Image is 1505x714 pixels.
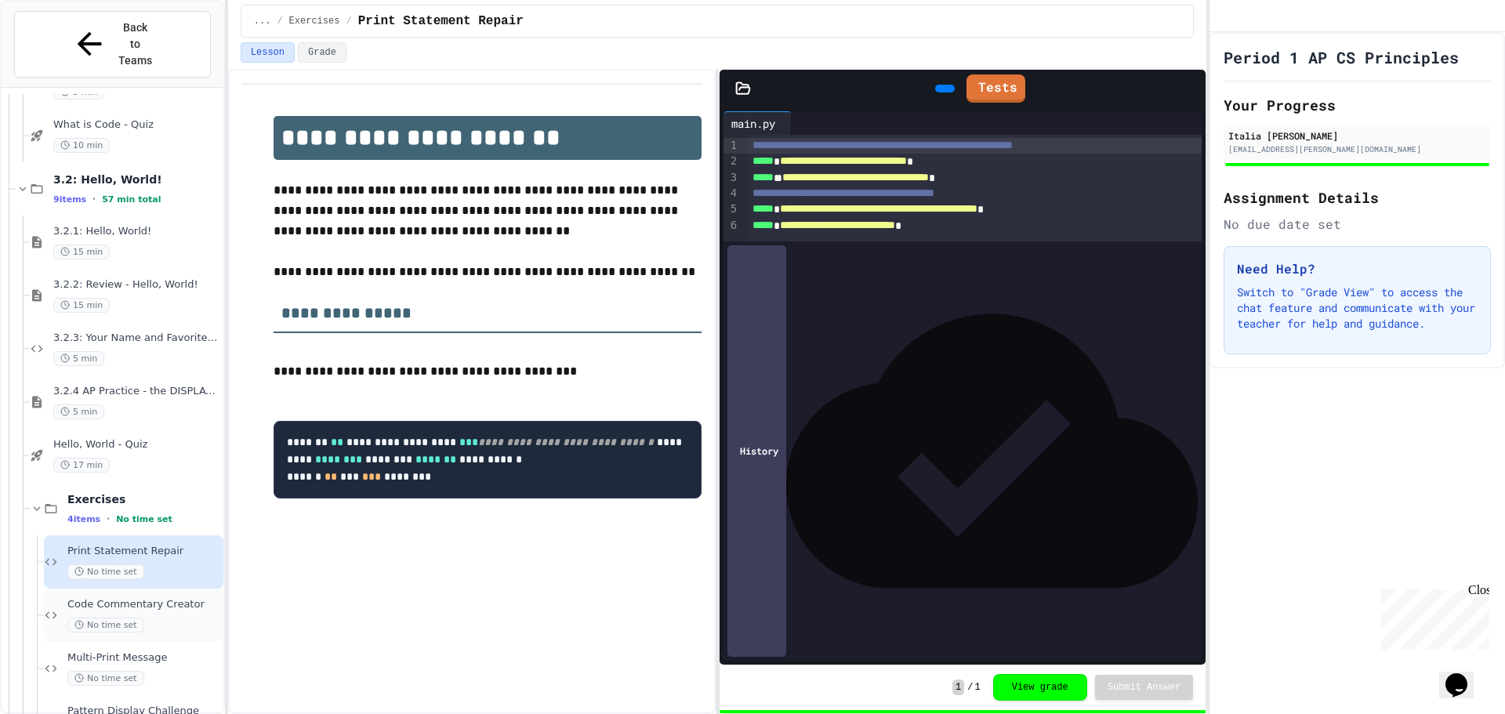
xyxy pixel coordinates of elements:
iframe: chat widget [1439,651,1489,698]
div: No due date set [1224,215,1491,234]
span: What is Code - Quiz [53,118,220,132]
div: [EMAIL_ADDRESS][PERSON_NAME][DOMAIN_NAME] [1228,143,1486,155]
h3: Need Help? [1237,259,1478,278]
span: Submit Answer [1108,681,1181,694]
span: 10 min [53,138,110,153]
div: 5 [723,201,739,217]
button: Grade [298,42,346,63]
span: • [107,513,110,525]
span: 3.2.2: Review - Hello, World! [53,278,220,292]
iframe: chat widget [1375,583,1489,650]
div: History [727,245,786,657]
span: 3.2.3: Your Name and Favorite Movie [53,332,220,345]
span: / [967,681,973,694]
div: Chat with us now!Close [6,6,108,100]
div: main.py [723,115,783,132]
h2: Assignment Details [1224,187,1491,208]
span: ... [254,15,271,27]
button: View grade [993,674,1087,701]
h2: Your Progress [1224,94,1491,116]
span: 1 [952,680,964,695]
h1: Period 1 AP CS Principles [1224,46,1459,68]
button: Submit Answer [1095,675,1194,700]
span: No time set [67,671,144,686]
div: 6 [723,218,739,234]
div: main.py [723,111,792,135]
span: Print Statement Repair [67,545,220,558]
div: 1 [723,138,739,154]
div: 3 [723,170,739,186]
span: / [277,15,282,27]
span: 15 min [53,245,110,259]
span: Code Commentary Creator [67,598,220,611]
span: / [346,15,351,27]
p: Switch to "Grade View" to access the chat feature and communicate with your teacher for help and ... [1237,285,1478,332]
span: 5 min [53,351,104,366]
span: 3.2.1: Hello, World! [53,225,220,238]
a: Tests [966,74,1025,103]
span: No time set [116,514,172,524]
span: 17 min [53,458,110,473]
span: No time set [67,618,144,632]
span: Hello, World - Quiz [53,438,220,451]
div: 2 [723,154,739,169]
div: Italia [PERSON_NAME] [1228,129,1486,143]
span: 57 min total [102,194,161,205]
span: 3.2.4 AP Practice - the DISPLAY Procedure [53,385,220,398]
button: Back to Teams [14,11,211,78]
div: 4 [723,186,739,201]
span: 5 min [53,404,104,419]
span: Multi-Print Message [67,651,220,665]
button: Lesson [241,42,295,63]
span: Exercises [289,15,340,27]
span: 1 [975,681,981,694]
span: 15 min [53,298,110,313]
span: 3.2: Hello, World! [53,172,220,187]
span: Exercises [67,492,220,506]
span: • [92,193,96,205]
span: No time set [67,564,144,579]
span: Print Statement Repair [358,12,524,31]
span: 9 items [53,194,86,205]
span: 4 items [67,514,100,524]
span: Back to Teams [117,20,154,69]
